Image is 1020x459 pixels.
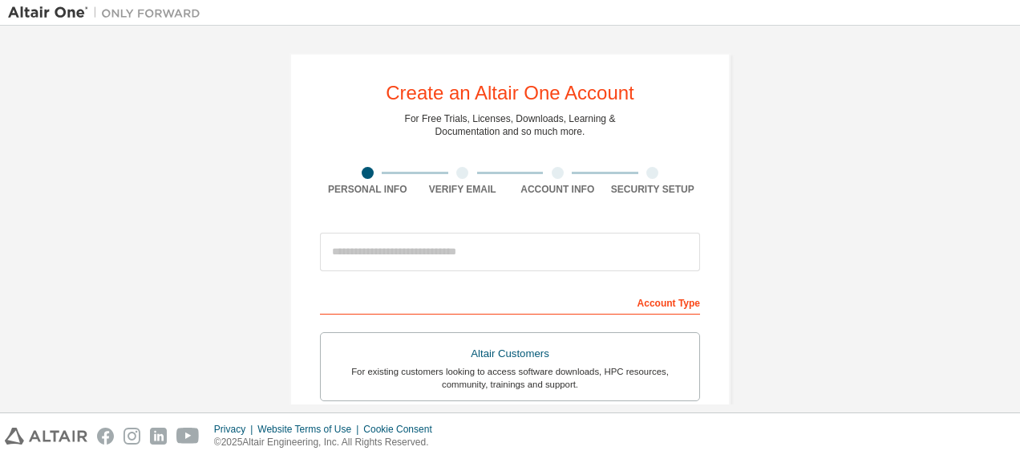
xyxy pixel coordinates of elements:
[97,428,114,445] img: facebook.svg
[330,365,690,391] div: For existing customers looking to access software downloads, HPC resources, community, trainings ...
[363,423,441,436] div: Cookie Consent
[320,289,700,315] div: Account Type
[214,423,257,436] div: Privacy
[214,436,442,449] p: © 2025 Altair Engineering, Inc. All Rights Reserved.
[150,428,167,445] img: linkedin.svg
[176,428,200,445] img: youtube.svg
[330,343,690,365] div: Altair Customers
[8,5,208,21] img: Altair One
[5,428,87,445] img: altair_logo.svg
[386,83,634,103] div: Create an Altair One Account
[257,423,363,436] div: Website Terms of Use
[405,112,616,138] div: For Free Trials, Licenses, Downloads, Learning & Documentation and so much more.
[320,183,415,196] div: Personal Info
[510,183,605,196] div: Account Info
[123,428,140,445] img: instagram.svg
[605,183,701,196] div: Security Setup
[415,183,511,196] div: Verify Email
